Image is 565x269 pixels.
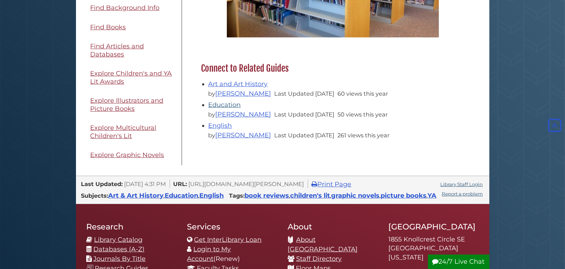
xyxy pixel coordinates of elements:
[90,124,157,140] span: Explore Multicultural Children's Lit
[312,181,318,187] i: Print Page
[108,192,164,199] a: Art & Art History
[194,236,262,244] a: Get InterLibrary Loan
[208,122,232,130] a: English
[275,111,335,118] span: Last Updated [DATE]
[124,180,166,187] span: [DATE] 4:31 PM
[173,180,187,187] span: URL:
[275,90,335,97] span: Last Updated [DATE]
[288,222,378,232] h2: About
[428,192,437,199] a: YA
[165,192,199,199] a: Education
[90,70,172,85] span: Explore Children's and YA Lit Awards
[216,110,271,118] a: [PERSON_NAME]
[90,97,164,113] span: Explore Illustrators and Picture Books
[187,245,231,263] a: Login to My Account
[87,147,176,163] a: Explore Graphic Novels
[208,90,273,97] span: by
[187,222,277,232] h2: Services
[441,181,483,187] a: Library Staff Login
[87,19,176,35] a: Find Books
[94,255,146,263] a: Journals By Title
[208,101,241,109] a: Education
[94,245,145,253] a: Databases (A-Z)
[290,192,330,199] a: children's lit
[288,236,358,253] a: About [GEOGRAPHIC_DATA]
[216,131,271,139] a: [PERSON_NAME]
[87,93,176,116] a: Explore Illustrators and Picture Books
[187,245,277,264] li: (Renew)
[208,111,273,118] span: by
[198,63,468,74] h2: Connect to Related Guides
[90,151,164,159] span: Explore Graphic Novels
[216,90,271,97] a: [PERSON_NAME]
[338,111,388,118] span: 50 views this year
[208,132,273,139] span: by
[189,180,304,187] span: [URL][DOMAIN_NAME][PERSON_NAME]
[81,192,108,199] span: Subjects:
[428,255,489,269] button: 24/7 Live Chat
[229,192,245,199] span: Tags:
[442,191,483,197] a: Report a problem
[389,235,479,262] address: 1855 Knollcrest Circle SE [GEOGRAPHIC_DATA][US_STATE]
[331,192,380,199] a: graphic novels
[108,194,224,199] span: , ,
[87,66,176,89] a: Explore Children's and YA Lit Awards
[90,4,160,12] span: Find Background Info
[275,132,335,139] span: Last Updated [DATE]
[245,192,289,199] a: book reviews
[208,80,268,88] a: Art and Art History
[87,222,177,232] h2: Research
[338,90,388,97] span: 60 views this year
[90,42,144,58] span: Find Articles and Databases
[81,180,123,187] span: Last Updated:
[389,222,479,232] h2: [GEOGRAPHIC_DATA]
[546,122,563,130] a: Back to Top
[87,120,176,144] a: Explore Multicultural Children's Lit
[245,194,437,199] span: , , , ,
[381,192,427,199] a: picture books
[90,23,126,31] span: Find Books
[338,132,390,139] span: 261 views this year
[312,180,352,188] a: Print Page
[87,38,176,62] a: Find Articles and Databases
[200,192,224,199] a: English
[296,255,342,263] a: Staff Directory
[94,236,143,244] a: Library Catalog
